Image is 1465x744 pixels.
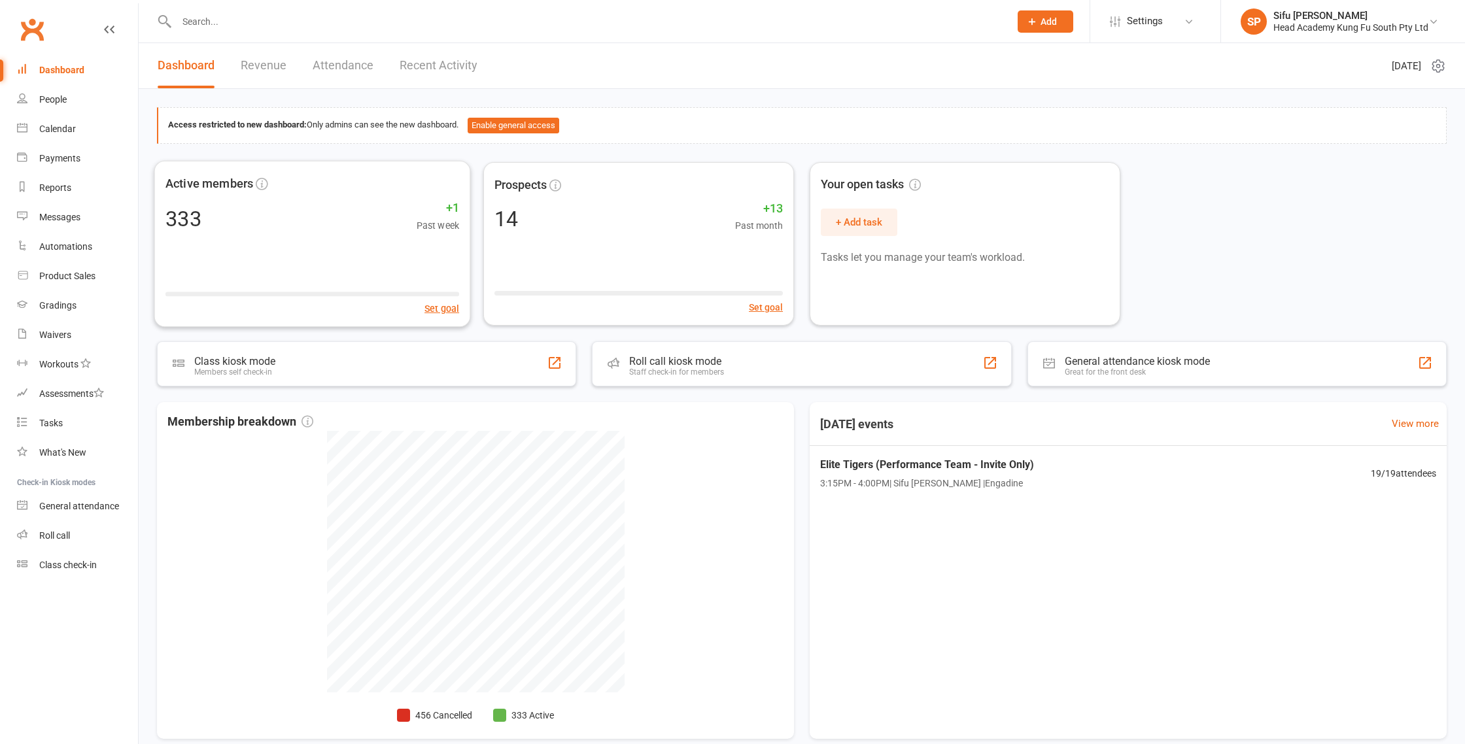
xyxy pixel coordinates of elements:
div: Calendar [39,124,76,134]
span: Active members [165,174,253,193]
span: +13 [735,199,783,218]
button: Set goal [749,299,783,314]
span: 19 / 19 attendees [1371,466,1436,481]
h3: [DATE] events [810,413,904,436]
div: Workouts [39,359,78,369]
div: Tasks [39,418,63,428]
li: 333 Active [493,708,554,722]
span: Settings [1127,7,1163,36]
a: Tasks [17,409,138,438]
a: Revenue [241,43,286,88]
div: Head Academy Kung Fu South Pty Ltd [1273,22,1428,33]
a: Attendance [313,43,373,88]
a: Dashboard [17,56,138,85]
a: Messages [17,203,138,232]
div: Payments [39,153,80,163]
div: Class kiosk mode [194,355,275,367]
div: Staff check-in for members [629,367,724,377]
a: Payments [17,144,138,173]
div: SP [1241,8,1267,35]
a: Assessments [17,379,138,409]
a: People [17,85,138,114]
div: What's New [39,447,86,458]
a: Waivers [17,320,138,350]
div: Roll call kiosk mode [629,355,724,367]
span: Prospects [494,175,547,194]
a: Calendar [17,114,138,144]
div: People [39,94,67,105]
span: Add [1041,16,1057,27]
a: Product Sales [17,262,138,291]
strong: Access restricted to new dashboard: [168,120,307,129]
div: General attendance kiosk mode [1065,355,1210,367]
a: Recent Activity [400,43,477,88]
span: Elite Tigers (Performance Team - Invite Only) [820,456,1034,473]
div: Members self check-in [194,367,275,377]
a: Workouts [17,350,138,379]
div: Dashboard [39,65,84,75]
button: + Add task [821,209,897,236]
div: General attendance [39,501,119,511]
span: Membership breakdown [167,413,313,431]
div: Gradings [39,300,77,311]
div: Reports [39,182,71,193]
a: Dashboard [158,43,215,88]
div: Sifu [PERSON_NAME] [1273,10,1428,22]
a: Automations [17,232,138,262]
div: 333 [165,207,201,229]
span: Past week [417,218,459,233]
div: 14 [494,208,518,229]
span: Your open tasks [821,175,921,194]
a: Class kiosk mode [17,550,138,580]
li: 456 Cancelled [397,708,472,722]
div: Messages [39,212,80,222]
span: Past month [735,218,783,232]
div: Class check-in [39,560,97,570]
a: What's New [17,438,138,467]
a: Gradings [17,291,138,320]
a: General attendance kiosk mode [17,492,138,521]
a: View more [1392,416,1439,431]
div: Waivers [39,330,71,340]
a: Reports [17,173,138,203]
a: Clubworx [16,13,48,46]
span: 3:15PM - 4:00PM | Sifu [PERSON_NAME] | Engadine [820,476,1034,490]
div: Assessments [39,388,104,399]
a: Roll call [17,521,138,550]
div: Roll call [39,530,70,541]
button: Set goal [424,301,459,316]
div: Only admins can see the new dashboard. [168,118,1436,133]
span: +1 [417,198,459,217]
input: Search... [173,12,1001,31]
div: Automations [39,241,92,252]
button: Enable general access [468,118,559,133]
span: [DATE] [1392,58,1421,74]
div: Product Sales [39,271,95,281]
p: Tasks let you manage your team's workload. [821,249,1109,266]
button: Add [1018,10,1073,33]
div: Great for the front desk [1065,367,1210,377]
